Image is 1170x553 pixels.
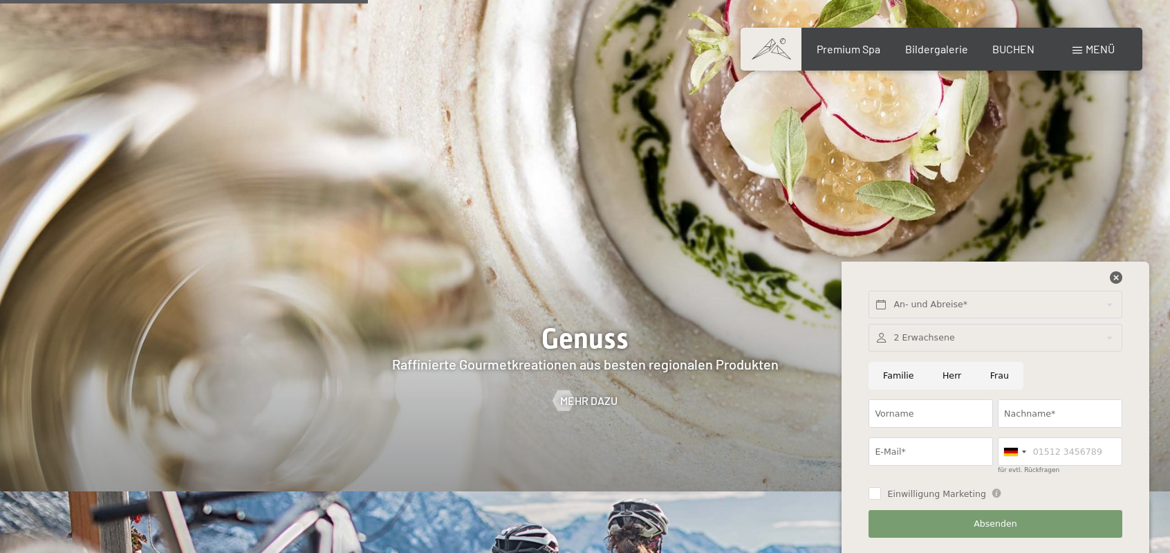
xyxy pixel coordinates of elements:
span: Menü [1086,42,1115,55]
div: Germany (Deutschland): +49 [999,438,1030,465]
span: Absenden [974,518,1017,530]
span: Mehr dazu [560,393,617,408]
input: 01512 3456789 [998,437,1122,466]
a: Mehr dazu [553,393,617,408]
button: Absenden [869,510,1122,538]
label: für evtl. Rückfragen [998,466,1059,473]
a: Bildergalerie [905,42,968,55]
a: BUCHEN [992,42,1034,55]
a: Premium Spa [817,42,880,55]
span: Einwilligung Marketing [887,488,986,500]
